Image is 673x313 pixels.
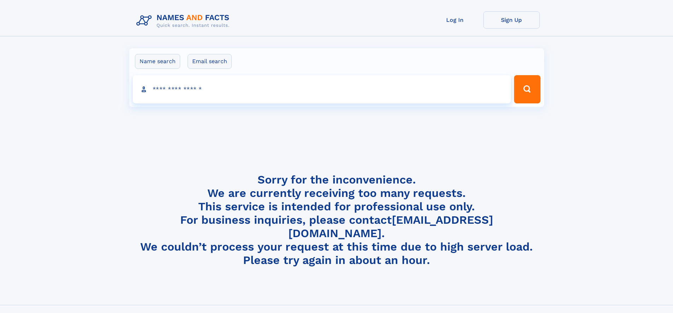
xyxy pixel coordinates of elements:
[135,54,180,69] label: Name search
[188,54,232,69] label: Email search
[427,11,483,29] a: Log In
[483,11,540,29] a: Sign Up
[134,11,235,30] img: Logo Names and Facts
[134,173,540,267] h4: Sorry for the inconvenience. We are currently receiving too many requests. This service is intend...
[133,75,511,103] input: search input
[514,75,540,103] button: Search Button
[288,213,493,240] a: [EMAIL_ADDRESS][DOMAIN_NAME]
